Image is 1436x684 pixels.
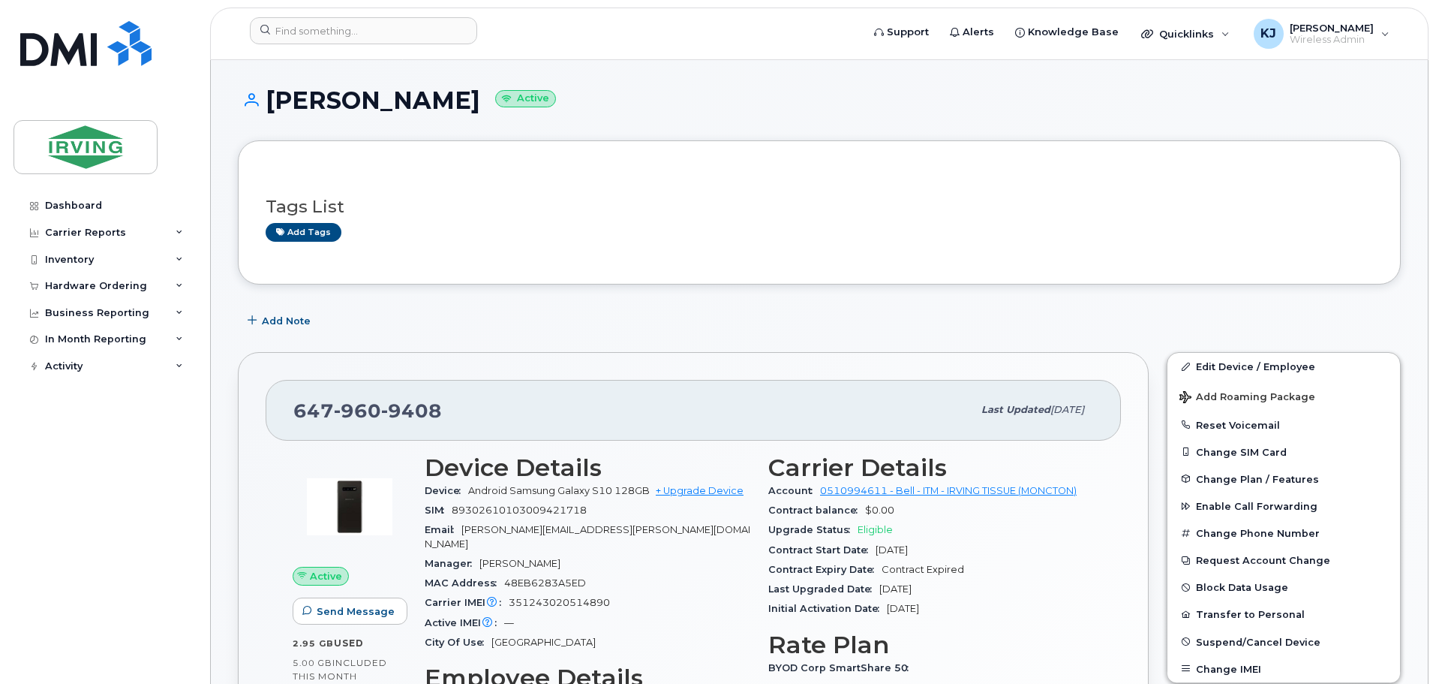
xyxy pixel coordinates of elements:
span: 48EB6283A5ED [504,577,586,589]
span: Manager [425,558,479,569]
span: MAC Address [425,577,504,589]
button: Change SIM Card [1167,438,1400,466]
span: 960 [334,399,381,422]
span: City Of Use [425,637,491,648]
span: 351243020514890 [509,597,610,608]
span: Send Message [317,604,395,619]
span: [DATE] [887,603,919,614]
span: Active [310,569,342,583]
button: Reset Voicemail [1167,411,1400,438]
span: Change Plan / Features [1196,473,1319,484]
span: Device [425,485,468,496]
span: Eligible [858,524,893,535]
span: Enable Call Forwarding [1196,501,1317,512]
span: [DATE] [1050,404,1084,415]
span: [DATE] [879,583,912,595]
span: 5.00 GB [293,658,332,668]
span: Android Samsung Galaxy S10 128GB [468,485,650,496]
a: Edit Device / Employee [1167,353,1400,380]
span: 2.95 GB [293,638,334,649]
span: Email [425,524,461,535]
span: Upgrade Status [768,524,858,535]
span: Account [768,485,820,496]
h3: Tags List [266,197,1373,216]
span: 89302610103009421718 [452,505,587,516]
button: Add Roaming Package [1167,381,1400,411]
button: Send Message [293,598,407,625]
button: Request Account Change [1167,547,1400,574]
span: Active IMEI [425,617,504,628]
button: Enable Call Forwarding [1167,493,1400,520]
h3: Device Details [425,454,750,481]
button: Suspend/Cancel Device [1167,628,1400,655]
span: Suspend/Cancel Device [1196,636,1320,647]
h3: Carrier Details [768,454,1094,481]
span: Last Upgraded Date [768,583,879,595]
span: Contract Expired [882,564,964,575]
span: Contract balance [768,505,865,516]
h3: Rate Plan [768,631,1094,658]
button: Block Data Usage [1167,574,1400,601]
span: included this month [293,657,387,682]
span: — [504,617,514,628]
span: Carrier IMEI [425,597,509,608]
span: [PERSON_NAME] [479,558,560,569]
span: SIM [425,505,452,516]
span: Last updated [981,404,1050,415]
span: Add Note [262,314,311,328]
button: Change IMEI [1167,655,1400,682]
span: BYOD Corp SmartShare 50 [768,662,916,673]
button: Change Phone Number [1167,520,1400,547]
a: Add tags [266,223,341,242]
h1: [PERSON_NAME] [238,87,1401,113]
button: Add Note [238,307,323,334]
span: [PERSON_NAME][EMAIL_ADDRESS][PERSON_NAME][DOMAIN_NAME] [425,524,750,549]
small: Active [495,90,556,107]
span: Initial Activation Date [768,603,887,614]
span: used [334,637,364,649]
button: Change Plan / Features [1167,466,1400,493]
span: [GEOGRAPHIC_DATA] [491,637,596,648]
span: $0.00 [865,505,894,516]
span: Add Roaming Package [1179,391,1315,405]
span: 9408 [381,399,442,422]
button: Transfer to Personal [1167,601,1400,628]
a: + Upgrade Device [656,485,744,496]
span: 647 [293,399,442,422]
span: Contract Expiry Date [768,564,882,575]
span: Contract Start Date [768,544,876,556]
img: image20231002-3703462-dkhqql.jpeg [305,462,395,552]
span: [DATE] [876,544,908,556]
a: 0510994611 - Bell - ITM - IRVING TISSUE (MONCTON) [820,485,1077,496]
